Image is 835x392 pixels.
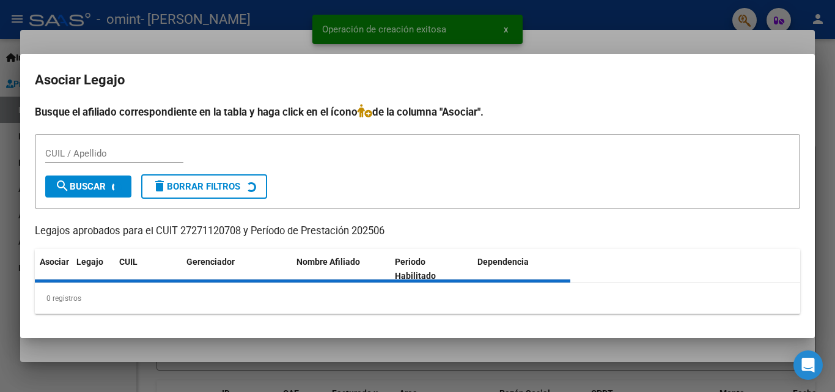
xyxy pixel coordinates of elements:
[141,174,267,199] button: Borrar Filtros
[35,104,800,120] h4: Busque el afiliado correspondiente en la tabla y haga click en el ícono de la columna "Asociar".
[55,179,70,193] mat-icon: search
[35,68,800,92] h2: Asociar Legajo
[186,257,235,267] span: Gerenciador
[72,249,114,289] datatable-header-cell: Legajo
[152,179,167,193] mat-icon: delete
[793,350,823,380] div: Open Intercom Messenger
[35,249,72,289] datatable-header-cell: Asociar
[395,257,436,281] span: Periodo Habilitado
[35,224,800,239] p: Legajos aprobados para el CUIT 27271120708 y Período de Prestación 202506
[296,257,360,267] span: Nombre Afiliado
[473,249,571,289] datatable-header-cell: Dependencia
[114,249,182,289] datatable-header-cell: CUIL
[292,249,390,289] datatable-header-cell: Nombre Afiliado
[55,181,106,192] span: Buscar
[152,181,240,192] span: Borrar Filtros
[390,249,473,289] datatable-header-cell: Periodo Habilitado
[477,257,529,267] span: Dependencia
[182,249,292,289] datatable-header-cell: Gerenciador
[76,257,103,267] span: Legajo
[35,283,800,314] div: 0 registros
[119,257,138,267] span: CUIL
[45,176,131,198] button: Buscar
[40,257,69,267] span: Asociar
